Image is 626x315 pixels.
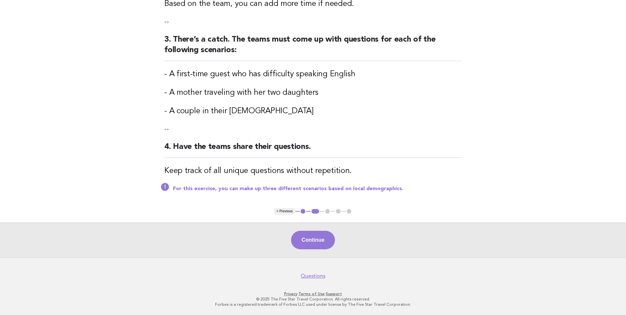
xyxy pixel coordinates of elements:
[164,166,462,176] h3: Keep track of all unique questions without repetition.
[291,231,335,249] button: Continue
[301,273,325,279] a: Questions
[111,291,515,297] p: · ·
[164,34,462,61] h2: 3. There’s a catch. The teams must come up with questions for each of the following scenarios:
[164,17,462,26] p: --
[164,124,462,134] p: --
[284,292,297,296] a: Privacy
[164,87,462,98] h3: - A mother traveling with her two daughters
[326,292,342,296] a: Support
[274,208,295,215] button: < Previous
[311,208,320,215] button: 2
[164,69,462,80] h3: - A first-time guest who has difficulty speaking English
[173,186,462,192] p: For this exercise, you can make up three different scenarios based on local demographics.
[111,302,515,307] p: Forbes is a registered trademark of Forbes LLC used under license by The Five Star Travel Corpora...
[164,106,462,117] h3: - A couple in their [DEMOGRAPHIC_DATA]
[164,142,462,158] h2: 4. Have the teams share their questions.
[111,297,515,302] p: © 2025 The Five Star Travel Corporation. All rights reserved.
[300,208,306,215] button: 1
[298,292,325,296] a: Terms of Use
